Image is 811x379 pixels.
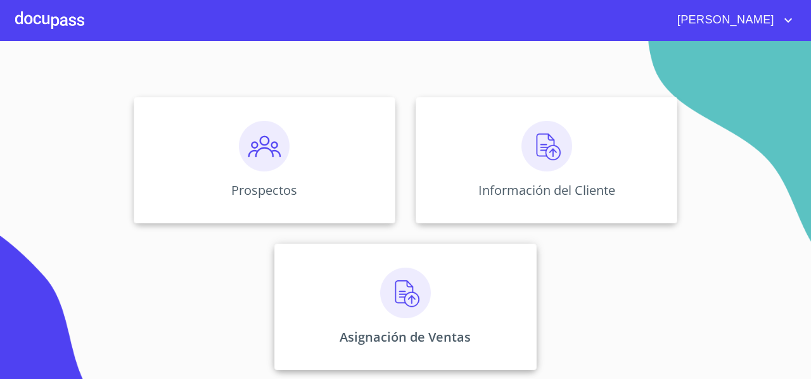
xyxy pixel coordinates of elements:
p: Prospectos [231,182,297,199]
p: Información del Cliente [478,182,615,199]
span: [PERSON_NAME] [668,10,781,30]
button: account of current user [668,10,796,30]
img: carga.png [380,268,431,318]
img: carga.png [521,121,572,171]
p: Asignación de Ventas [340,328,471,345]
img: prospectos.png [239,121,290,171]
